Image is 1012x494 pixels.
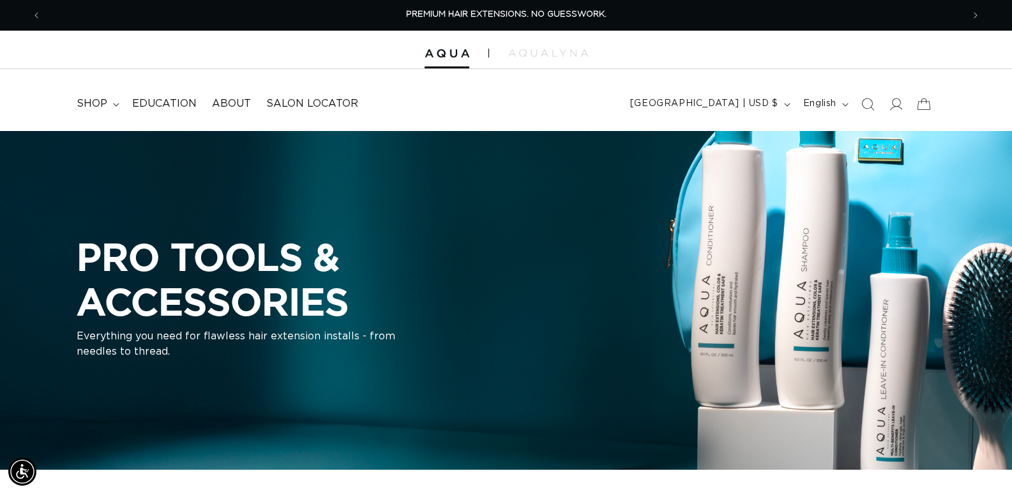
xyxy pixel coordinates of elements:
[22,3,50,27] button: Previous announcement
[8,458,36,486] div: Accessibility Menu
[630,97,778,111] span: [GEOGRAPHIC_DATA] | USD $
[623,92,796,116] button: [GEOGRAPHIC_DATA] | USD $
[425,49,469,58] img: Aqua Hair Extensions
[77,97,107,111] span: shop
[803,97,836,111] span: English
[266,97,358,111] span: Salon Locator
[77,235,562,323] h2: PRO TOOLS & ACCESSORIES
[796,92,854,116] button: English
[962,3,990,27] button: Next announcement
[508,49,588,57] img: aqualyna.com
[204,89,259,118] a: About
[132,97,197,111] span: Education
[212,97,251,111] span: About
[259,89,366,118] a: Salon Locator
[854,90,882,118] summary: Search
[125,89,204,118] a: Education
[69,89,125,118] summary: shop
[406,10,607,19] span: PREMIUM HAIR EXTENSIONS. NO GUESSWORK.
[77,329,396,360] p: Everything you need for flawless hair extension installs - from needles to thread.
